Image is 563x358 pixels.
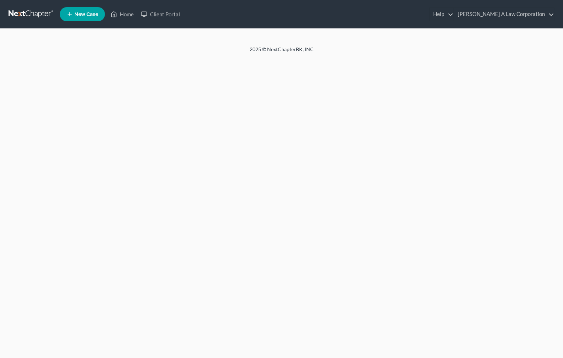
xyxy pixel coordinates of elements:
div: 2025 © NextChapterBK, INC [79,46,484,59]
a: Help [430,8,453,21]
a: Home [107,8,137,21]
a: [PERSON_NAME] A Law Corporation [454,8,554,21]
a: Client Portal [137,8,184,21]
new-legal-case-button: New Case [60,7,105,21]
